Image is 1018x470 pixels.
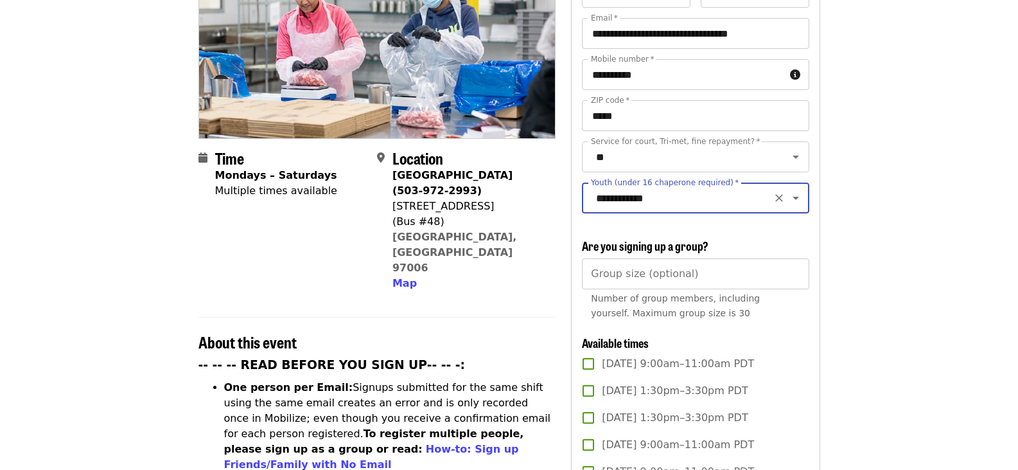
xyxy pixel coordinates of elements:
span: Map [392,277,417,289]
i: calendar icon [198,152,207,164]
span: [DATE] 9:00am–11:00am PDT [602,356,754,372]
label: Service for court, Tri-met, fine repayment? [591,138,760,145]
span: [DATE] 1:30pm–3:30pm PDT [602,410,748,426]
div: (Bus #48) [392,214,545,230]
span: [DATE] 1:30pm–3:30pm PDT [602,383,748,399]
span: Number of group members, including yourself. Maximum group size is 30 [591,293,760,318]
input: ZIP code [582,100,809,131]
span: Available times [582,334,649,351]
strong: -- -- -- READ BEFORE YOU SIGN UP-- -- -: [198,358,466,372]
input: Mobile number [582,59,784,90]
span: Are you signing up a group? [582,237,708,254]
button: Map [392,276,417,291]
button: Open [787,189,805,207]
strong: Mondays – Saturdays [215,169,337,181]
span: About this event [198,330,297,353]
input: Email [582,18,809,49]
strong: One person per Email: [224,381,353,393]
label: ZIP code [591,96,629,104]
i: circle-info icon [790,69,800,81]
strong: To register multiple people, please sign up as a group or read: [224,428,524,455]
label: Youth (under 16 chaperone required) [591,179,739,186]
span: [DATE] 9:00am–11:00am PDT [602,437,754,453]
i: map-marker-alt icon [377,152,385,164]
label: Email [591,14,618,22]
div: [STREET_ADDRESS] [392,199,545,214]
span: Time [215,147,244,169]
label: Mobile number [591,55,654,63]
span: Location [392,147,443,169]
input: [object Object] [582,258,809,289]
button: Clear [770,189,788,207]
a: [GEOGRAPHIC_DATA], [GEOGRAPHIC_DATA] 97006 [392,231,517,274]
strong: [GEOGRAPHIC_DATA] (503-972-2993) [392,169,513,197]
button: Open [787,148,805,166]
div: Multiple times available [215,183,337,199]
